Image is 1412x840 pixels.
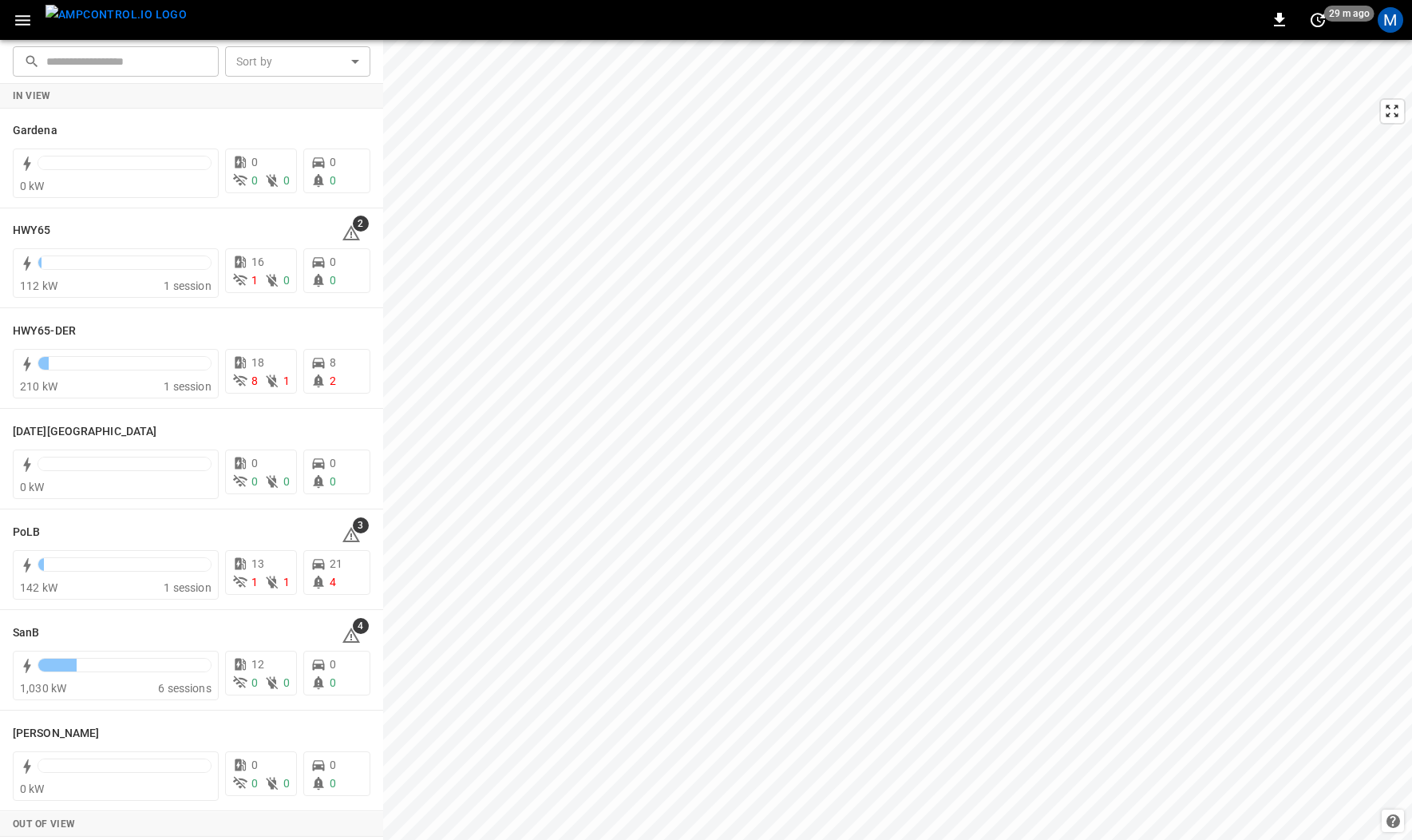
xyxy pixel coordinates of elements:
span: 1 session [164,581,211,594]
span: 13 [251,557,264,570]
h6: SanB [13,624,39,642]
span: 0 [283,274,290,287]
canvas: Map [383,40,1412,840]
span: 210 kW [20,380,57,393]
span: 8 [330,356,336,369]
h6: Vernon [13,725,99,743]
span: 0 kW [20,180,45,192]
span: 0 [251,676,258,689]
span: 21 [330,557,342,570]
span: 1 [283,374,290,387]
span: 0 [330,156,336,168]
span: 0 [283,174,290,187]
span: 142 kW [20,581,57,594]
span: 0 [330,759,336,771]
h6: HWY65-DER [13,323,76,340]
span: 12 [251,658,264,671]
span: 0 [330,256,336,268]
span: 1 session [164,279,211,292]
h6: HWY65 [13,222,51,240]
span: 4 [330,576,336,588]
strong: Out of View [13,818,75,830]
h6: Gardena [13,122,57,140]
span: 0 [283,777,290,790]
span: 3 [353,517,369,533]
span: 0 kW [20,783,45,795]
span: 16 [251,256,264,268]
span: 1 session [164,380,211,393]
button: set refresh interval [1305,7,1331,33]
h6: PoLB [13,524,40,541]
span: 0 [330,174,336,187]
span: 0 [251,759,258,771]
span: 18 [251,356,264,369]
strong: In View [13,90,51,101]
h6: Karma Center [13,423,156,441]
span: 0 [251,174,258,187]
span: 1 [251,576,258,588]
span: 0 [330,475,336,488]
span: 6 sessions [158,682,212,695]
span: 0 [330,658,336,671]
img: ampcontrol.io logo [45,5,187,25]
span: 0 [251,475,258,488]
div: profile-icon [1378,7,1403,33]
span: 4 [353,618,369,634]
span: 8 [251,374,258,387]
span: 0 kW [20,481,45,493]
span: 29 m ago [1324,6,1374,22]
span: 0 [330,457,336,470]
span: 0 [330,274,336,287]
span: 112 kW [20,279,57,292]
span: 0 [251,457,258,470]
span: 0 [251,777,258,790]
span: 1 [251,274,258,287]
span: 1,030 kW [20,682,66,695]
span: 0 [330,777,336,790]
span: 0 [330,676,336,689]
span: 0 [251,156,258,168]
span: 1 [283,576,290,588]
span: 2 [353,216,369,232]
span: 0 [283,475,290,488]
span: 0 [283,676,290,689]
span: 2 [330,374,336,387]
